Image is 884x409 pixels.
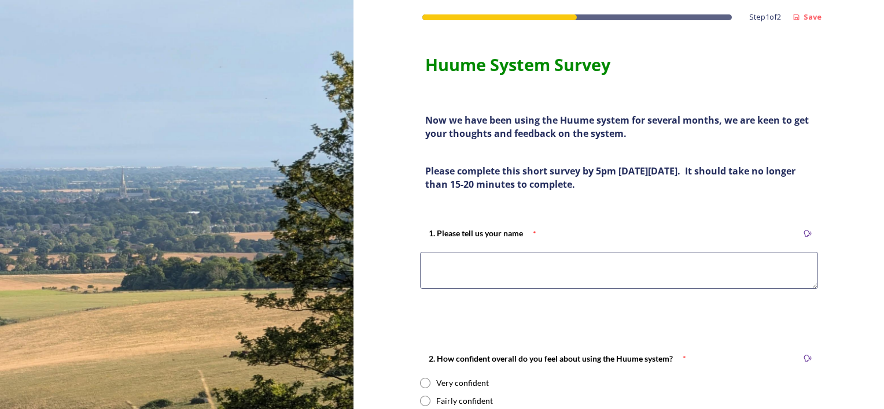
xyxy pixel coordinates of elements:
span: Step 1 of 2 [749,12,781,23]
strong: Please complete this short survey by 5pm [DATE][DATE]. It should take no longer than 15-20 minute... [425,165,798,191]
strong: 2. How confident overall do you feel about using the Huume system? [429,354,673,363]
div: Very confident [436,377,489,389]
strong: 1. Please tell us your name [429,228,523,238]
div: Fairly confident [436,395,493,407]
strong: Huume System Survey [425,53,610,76]
strong: Now we have been using the Huume system for several months, we are keen to get your thoughts and ... [425,114,811,140]
strong: Save [804,12,822,22]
